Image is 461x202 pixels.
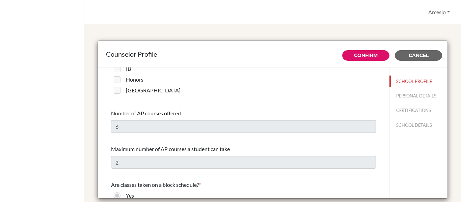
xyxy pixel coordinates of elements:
[126,65,131,73] label: IB
[126,86,181,94] label: [GEOGRAPHIC_DATA]
[389,90,448,102] button: PERSONAL DETAILS
[389,105,448,116] button: CERTIFICATIONS
[389,119,448,131] button: SCHOOL DETAILS
[111,181,199,188] span: Are classes taken on a block schedule?
[126,76,143,84] label: Honors
[111,146,230,152] span: Maximum number of AP courses a student can take
[425,6,453,19] button: Arcesio
[106,49,439,59] div: Counselor Profile
[389,76,448,87] button: SCHOOL PROFILE
[126,192,134,200] label: Yes
[111,110,181,116] span: Number of AP courses offered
